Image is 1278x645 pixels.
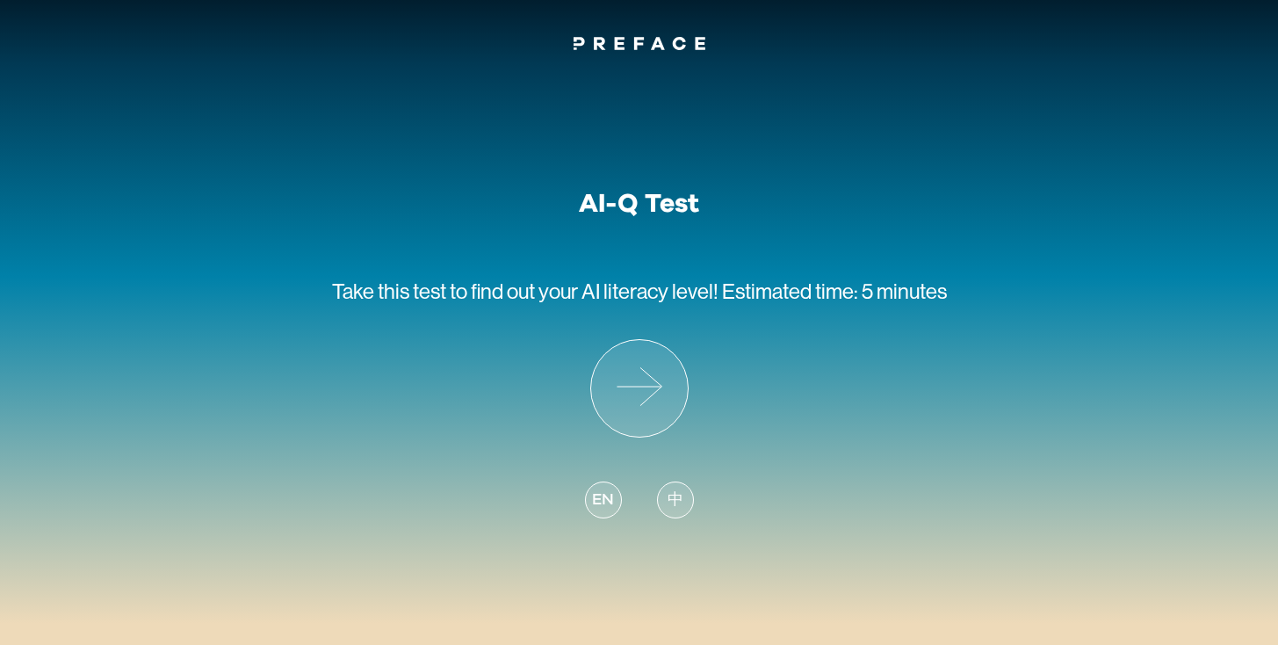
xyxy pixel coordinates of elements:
span: Take this test to [332,279,467,303]
span: find out your AI literacy level! [471,279,718,303]
span: EN [592,489,613,512]
h1: AI-Q Test [579,188,699,220]
span: 中 [668,489,683,512]
span: Estimated time: 5 minutes [722,279,947,303]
